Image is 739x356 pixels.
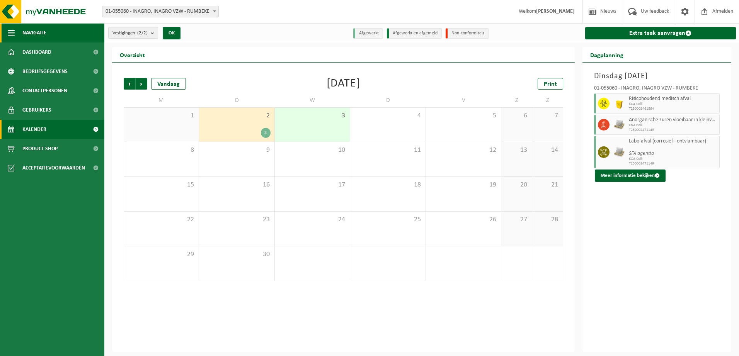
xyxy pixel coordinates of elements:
[536,215,559,224] span: 28
[128,181,195,189] span: 15
[594,70,720,82] h3: Dinsdag [DATE]
[112,47,153,62] h2: Overzicht
[124,78,135,90] span: Vorige
[613,119,625,131] img: LP-PA-00000-WDN-11
[629,107,718,111] span: T250002461864
[629,151,654,156] i: SFA agentia
[629,128,718,132] span: T250002471149
[128,112,195,120] span: 1
[613,98,625,109] img: LP-SB-00050-HPE-22
[505,215,528,224] span: 27
[102,6,218,17] span: 01-055060 - INAGRO, INAGRO VZW - RUMBEKE
[128,215,195,224] span: 22
[22,23,46,42] span: Navigatie
[505,181,528,189] span: 20
[582,47,631,62] h2: Dagplanning
[430,146,497,154] span: 12
[430,215,497,224] span: 26
[536,181,559,189] span: 21
[595,170,666,182] button: Meer informatie bekijken
[544,81,557,87] span: Print
[430,112,497,120] span: 5
[108,27,158,39] button: Vestigingen(2/2)
[354,181,421,189] span: 18
[128,250,195,259] span: 29
[279,112,346,120] span: 3
[203,250,270,259] span: 30
[505,112,528,120] span: 6
[354,215,421,224] span: 25
[137,31,148,36] count: (2/2)
[536,112,559,120] span: 7
[629,138,718,144] span: Labo-afval (corrosief - ontvlambaar)
[151,78,186,90] div: Vandaag
[275,93,350,107] td: W
[203,146,270,154] span: 9
[22,42,51,62] span: Dashboard
[22,158,85,178] span: Acceptatievoorwaarden
[22,100,51,120] span: Gebruikers
[594,86,720,93] div: 01-055060 - INAGRO, INAGRO VZW - RUMBEKE
[585,27,736,39] a: Extra taak aanvragen
[327,78,360,90] div: [DATE]
[22,120,46,139] span: Kalender
[538,78,563,90] a: Print
[430,181,497,189] span: 19
[261,128,271,138] div: 3
[426,93,501,107] td: V
[613,146,625,158] img: LP-PA-00000-WDN-11
[112,27,148,39] span: Vestigingen
[629,161,718,166] span: T250002471149
[279,146,346,154] span: 10
[22,81,67,100] span: Contactpersonen
[536,8,575,14] strong: [PERSON_NAME]
[353,28,383,39] li: Afgewerkt
[532,93,563,107] td: Z
[387,28,442,39] li: Afgewerkt en afgemeld
[22,62,68,81] span: Bedrijfsgegevens
[354,112,421,120] span: 4
[199,93,274,107] td: D
[22,139,58,158] span: Product Shop
[629,157,718,161] span: KGA Colli
[136,78,147,90] span: Volgende
[505,146,528,154] span: 13
[279,181,346,189] span: 17
[536,146,559,154] span: 14
[629,96,718,102] span: Risicohoudend medisch afval
[629,102,718,107] span: KGA Colli
[128,146,195,154] span: 8
[203,215,270,224] span: 23
[446,28,489,39] li: Non-conformiteit
[629,123,718,128] span: KGA Colli
[124,93,199,107] td: M
[354,146,421,154] span: 11
[102,6,219,17] span: 01-055060 - INAGRO, INAGRO VZW - RUMBEKE
[163,27,180,39] button: OK
[350,93,426,107] td: D
[203,181,270,189] span: 16
[501,93,532,107] td: Z
[279,215,346,224] span: 24
[203,112,270,120] span: 2
[629,117,718,123] span: Anorganische zuren vloeibaar in kleinverpakking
